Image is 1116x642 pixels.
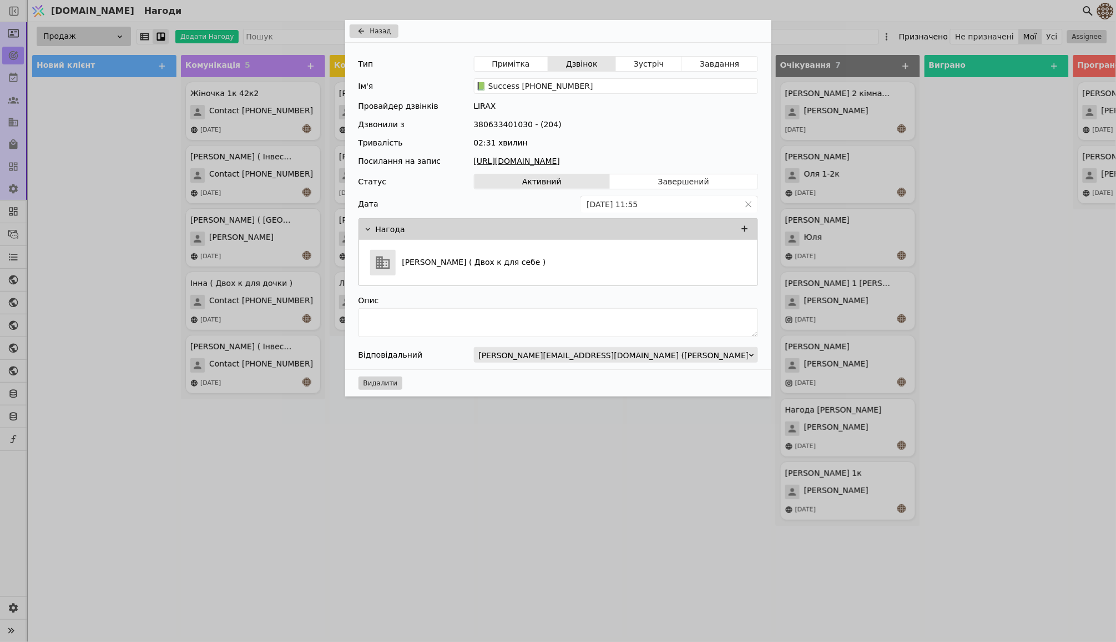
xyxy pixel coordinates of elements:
p: [PERSON_NAME] ( Двох к для себе ) [402,257,546,268]
button: Активний [474,174,610,189]
svg: close [745,200,753,208]
span: Назад [370,26,391,36]
a: [URL][DOMAIN_NAME] [474,156,758,167]
div: 380633401030 - (204) [474,119,758,131]
div: Статус [358,174,387,189]
label: Дата [358,198,378,210]
button: Дзвінок [548,56,616,72]
div: Тип [358,56,373,72]
button: Примітка [474,56,548,72]
button: Видалити [358,377,403,390]
button: Зустріч [616,56,682,72]
div: Посилання на запис [358,156,441,167]
div: Опис [358,293,758,308]
div: Провайдер дзвінків [358,101,439,112]
div: Дзвонили з [358,119,405,131]
div: Add Opportunity [345,20,771,397]
button: Завершений [610,174,757,189]
div: Тривалість [358,137,403,149]
div: 02:31 хвилин [474,137,758,149]
button: Завдання [682,56,757,72]
div: Ім'я [358,78,373,94]
div: LIRAX [474,101,758,112]
button: Clear [745,200,753,208]
input: dd.MM.yyyy HH:mm [581,197,740,212]
p: Нагода [376,224,405,235]
div: Відповідальний [358,347,423,363]
span: [PERSON_NAME][EMAIL_ADDRESS][DOMAIN_NAME] ([PERSON_NAME][DOMAIN_NAME][EMAIL_ADDRESS][DOMAIN_NAME]) [479,348,953,363]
